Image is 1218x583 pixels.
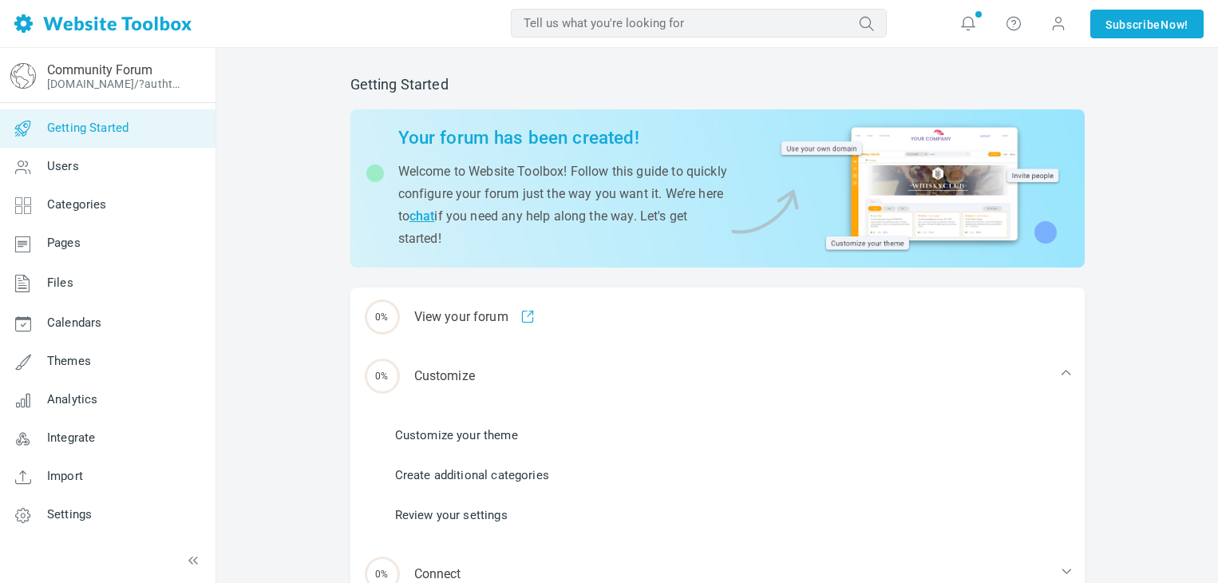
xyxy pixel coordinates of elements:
span: Calendars [47,315,101,330]
span: Themes [47,354,91,368]
span: 0% [365,299,400,335]
span: Import [47,469,83,483]
a: Create additional categories [395,466,549,484]
span: Analytics [47,392,97,407]
div: View your forum [350,288,1085,347]
span: Now! [1161,16,1188,34]
span: Categories [47,197,107,212]
span: Settings [47,507,92,522]
span: Users [47,159,79,173]
span: 0% [365,359,400,394]
a: [DOMAIN_NAME]/?authtoken=54eddaea4b682207984d49562cb42b84&rememberMe=1 [47,77,186,90]
span: Files [47,276,73,290]
a: Review your settings [395,506,508,524]
a: chat [409,208,435,224]
a: 0% View your forum [350,288,1085,347]
span: Pages [47,236,81,250]
p: Welcome to Website Toolbox! Follow this guide to quickly configure your forum just the way you wa... [398,161,728,250]
a: SubscribeNow! [1090,10,1204,38]
img: globe-icon.png [10,63,36,89]
h2: Getting Started [350,76,1085,93]
a: Customize your theme [395,426,518,444]
span: Integrate [47,430,95,445]
span: Getting Started [47,121,129,135]
a: Community Forum [47,62,152,77]
div: Customize [350,347,1085,406]
h2: Your forum has been created! [398,127,728,149]
input: Tell us what you're looking for [511,9,887,38]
